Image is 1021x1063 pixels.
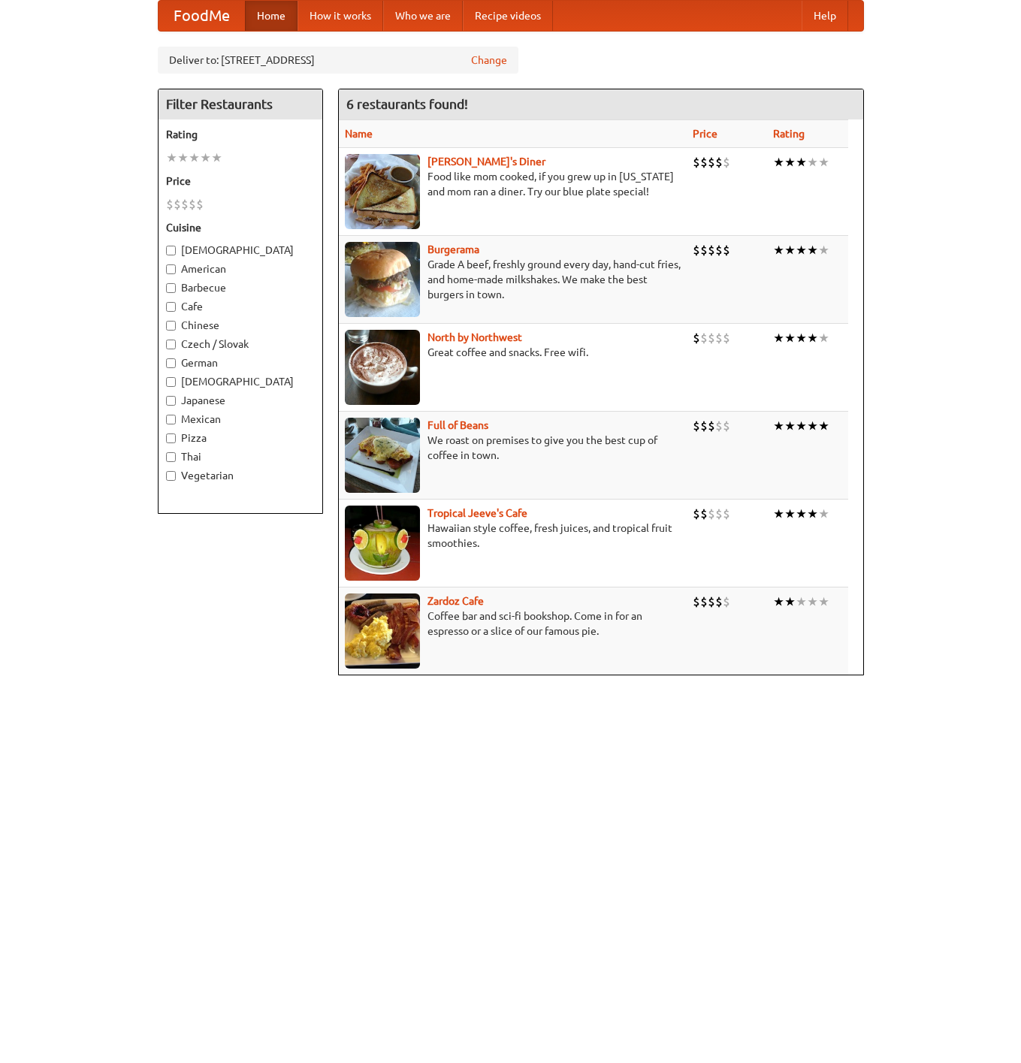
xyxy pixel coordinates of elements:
[166,337,315,352] label: Czech / Slovak
[166,243,315,258] label: [DEMOGRAPHIC_DATA]
[345,593,420,669] img: zardoz.jpg
[700,330,708,346] li: $
[166,321,176,331] input: Chinese
[723,506,730,522] li: $
[773,330,784,346] li: ★
[166,174,315,189] h5: Price
[693,593,700,610] li: $
[166,471,176,481] input: Vegetarian
[708,154,715,171] li: $
[708,593,715,610] li: $
[159,89,322,119] h4: Filter Restaurants
[723,242,730,258] li: $
[166,355,315,370] label: German
[773,154,784,171] li: ★
[345,345,681,360] p: Great coffee and snacks. Free wifi.
[784,154,796,171] li: ★
[166,299,315,314] label: Cafe
[802,1,848,31] a: Help
[166,374,315,389] label: [DEMOGRAPHIC_DATA]
[784,506,796,522] li: ★
[345,257,681,302] p: Grade A beef, freshly ground every day, hand-cut fries, and home-made milkshakes. We make the bes...
[166,433,176,443] input: Pizza
[818,506,829,522] li: ★
[166,377,176,387] input: [DEMOGRAPHIC_DATA]
[796,330,807,346] li: ★
[796,154,807,171] li: ★
[166,246,176,255] input: [DEMOGRAPHIC_DATA]
[708,330,715,346] li: $
[427,419,488,431] a: Full of Beans
[166,196,174,213] li: $
[773,506,784,522] li: ★
[708,506,715,522] li: $
[807,242,818,258] li: ★
[345,169,681,199] p: Food like mom cooked, if you grew up in [US_STATE] and mom ran a diner. Try our blue plate special!
[723,330,730,346] li: $
[166,412,315,427] label: Mexican
[166,393,315,408] label: Japanese
[693,128,717,140] a: Price
[807,418,818,434] li: ★
[784,330,796,346] li: ★
[700,242,708,258] li: $
[427,331,522,343] a: North by Northwest
[166,283,176,293] input: Barbecue
[796,242,807,258] li: ★
[345,609,681,639] p: Coffee bar and sci-fi bookshop. Come in for an espresso or a slice of our famous pie.
[715,154,723,171] li: $
[166,396,176,406] input: Japanese
[784,418,796,434] li: ★
[196,196,204,213] li: $
[708,418,715,434] li: $
[166,264,176,274] input: American
[693,506,700,522] li: $
[181,196,189,213] li: $
[796,506,807,522] li: ★
[700,593,708,610] li: $
[345,418,420,493] img: beans.jpg
[177,149,189,166] li: ★
[715,330,723,346] li: $
[471,53,507,68] a: Change
[345,433,681,463] p: We roast on premises to give you the best cup of coffee in town.
[166,302,176,312] input: Cafe
[166,415,176,424] input: Mexican
[166,468,315,483] label: Vegetarian
[345,330,420,405] img: north.jpg
[773,593,784,610] li: ★
[818,418,829,434] li: ★
[723,418,730,434] li: $
[723,593,730,610] li: $
[807,593,818,610] li: ★
[166,280,315,295] label: Barbecue
[773,242,784,258] li: ★
[807,154,818,171] li: ★
[818,154,829,171] li: ★
[159,1,245,31] a: FoodMe
[723,154,730,171] li: $
[427,507,527,519] a: Tropical Jeeve's Cafe
[345,128,373,140] a: Name
[166,452,176,462] input: Thai
[166,220,315,235] h5: Cuisine
[427,156,545,168] b: [PERSON_NAME]'s Diner
[383,1,463,31] a: Who we are
[427,243,479,255] a: Burgerama
[200,149,211,166] li: ★
[166,449,315,464] label: Thai
[345,154,420,229] img: sallys.jpg
[346,97,468,111] ng-pluralize: 6 restaurants found!
[345,506,420,581] img: jeeves.jpg
[807,506,818,522] li: ★
[427,595,484,607] a: Zardoz Cafe
[715,506,723,522] li: $
[818,242,829,258] li: ★
[818,593,829,610] li: ★
[700,418,708,434] li: $
[345,521,681,551] p: Hawaiian style coffee, fresh juices, and tropical fruit smoothies.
